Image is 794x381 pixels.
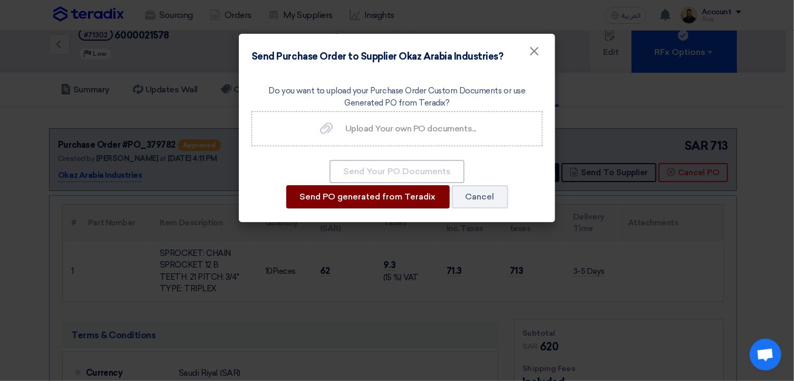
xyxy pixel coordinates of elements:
button: Send PO generated from Teradix [286,185,450,208]
label: Do you want to upload your Purchase Order Custom Documents or use Generated PO from Teradix? [251,85,543,109]
h4: Send Purchase Order to Supplier Okaz Arabia Industries? [251,50,503,64]
button: Cancel [452,185,508,208]
span: × [529,43,539,64]
button: Close [520,41,548,62]
button: Send Your PO Documents [330,160,464,183]
div: Open chat [750,339,781,370]
span: Upload Your own PO documents... [345,123,476,134]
